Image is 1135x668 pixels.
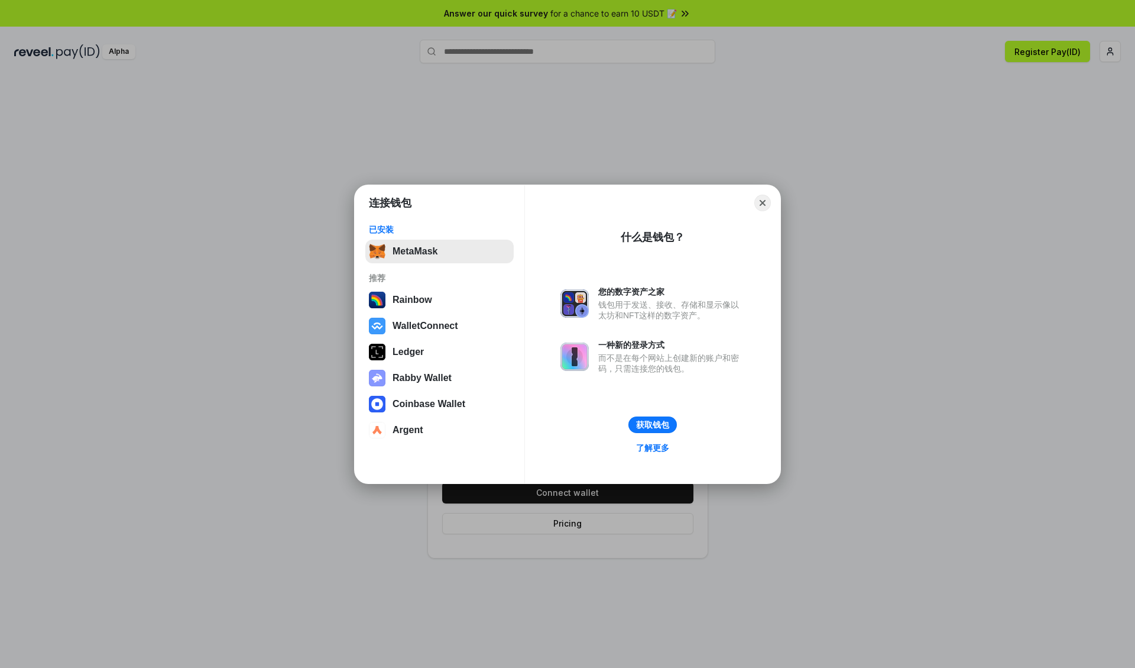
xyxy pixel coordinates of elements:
[393,295,432,305] div: Rainbow
[369,292,385,308] img: svg+xml,%3Csvg%20width%3D%22120%22%20height%3D%22120%22%20viewBox%3D%220%200%20120%20120%22%20fil...
[365,418,514,442] button: Argent
[393,399,465,409] div: Coinbase Wallet
[636,443,669,453] div: 了解更多
[393,246,437,257] div: MetaMask
[369,396,385,412] img: svg+xml,%3Csvg%20width%3D%2228%22%20height%3D%2228%22%20viewBox%3D%220%200%2028%2028%22%20fill%3D...
[365,240,514,263] button: MetaMask
[636,419,669,430] div: 获取钱包
[754,195,771,211] button: Close
[369,422,385,438] img: svg+xml,%3Csvg%20width%3D%2228%22%20height%3D%2228%22%20viewBox%3D%220%200%2028%2028%22%20fill%3D...
[598,299,745,321] div: 钱包用于发送、接收、存储和显示像以太坊和NFT这样的数字资产。
[369,224,510,235] div: 已安装
[369,196,411,210] h1: 连接钱包
[560,343,589,371] img: svg+xml,%3Csvg%20xmlns%3D%22http%3A%2F%2Fwww.w3.org%2F2000%2Fsvg%22%20fill%3D%22none%22%20viewBox...
[365,366,514,390] button: Rabby Wallet
[598,286,745,297] div: 您的数字资产之家
[365,288,514,312] button: Rainbow
[369,318,385,334] img: svg+xml,%3Csvg%20width%3D%2228%22%20height%3D%2228%22%20viewBox%3D%220%200%2028%2028%22%20fill%3D...
[369,273,510,283] div: 推荐
[628,417,677,433] button: 获取钱包
[393,347,424,357] div: Ledger
[369,370,385,386] img: svg+xml,%3Csvg%20xmlns%3D%22http%3A%2F%2Fwww.w3.org%2F2000%2Fsvg%22%20fill%3D%22none%22%20viewBox...
[365,392,514,416] button: Coinbase Wallet
[629,440,676,456] a: 了解更多
[393,373,452,383] div: Rabby Wallet
[598,353,745,374] div: 而不是在每个网站上创建新的账户和密码，只需连接您的钱包。
[598,340,745,350] div: 一种新的登录方式
[365,314,514,338] button: WalletConnect
[369,243,385,260] img: svg+xml,%3Csvg%20fill%3D%22none%22%20height%3D%2233%22%20viewBox%3D%220%200%2035%2033%22%20width%...
[393,321,458,331] div: WalletConnect
[560,289,589,318] img: svg+xml,%3Csvg%20xmlns%3D%22http%3A%2F%2Fwww.w3.org%2F2000%2Fsvg%22%20fill%3D%22none%22%20viewBox...
[393,425,423,435] div: Argent
[365,340,514,364] button: Ledger
[621,230,685,244] div: 什么是钱包？
[369,344,385,360] img: svg+xml,%3Csvg%20xmlns%3D%22http%3A%2F%2Fwww.w3.org%2F2000%2Fsvg%22%20width%3D%2228%22%20height%3...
